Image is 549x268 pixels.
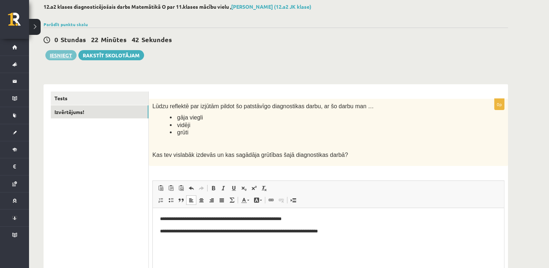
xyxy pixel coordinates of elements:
a: Ievietot/noņemt sarakstu ar aizzīmēm [166,195,176,205]
a: Ielīmēt (vadīšanas taustiņš+V) [156,183,166,193]
a: Ievietot no Worda [176,183,186,193]
a: Math [227,195,237,205]
a: Ievietot/noņemt numurētu sarakstu [156,195,166,205]
a: Ievietot lapas pārtraukumu drukai [288,195,298,205]
p: 0p [494,98,504,110]
a: Slīpraksts (vadīšanas taustiņš+I) [218,183,229,193]
a: [PERSON_NAME] (12.a2 JK klase) [231,3,311,10]
a: Rīgas 1. Tālmācības vidusskola [8,13,29,31]
a: Centrēti [196,195,206,205]
button: Iesniegt [45,50,77,60]
a: Parādīt punktu skalu [44,21,88,27]
span: grūti [177,129,188,135]
a: Atsaistīt [276,195,286,205]
h2: 12.a2 klases diagnosticējošais darbs Matemātikā O par 11.klases mācību vielu , [44,4,508,10]
a: Tests [51,92,148,105]
span: Kas tev vislabāk izdevās un kas sagādāja grūtības šajā diagnostikas darbā? [152,152,348,158]
a: Rakstīt skolotājam [78,50,144,60]
span: 22 [91,35,98,44]
a: Bloka citāts [176,195,186,205]
a: Atcelt (vadīšanas taustiņš+Z) [186,183,196,193]
span: 42 [132,35,139,44]
span: 0 [54,35,58,44]
span: Lūdzu reflektē par izjūtām pildot šo patstāvīgo diagnostikas darbu, ar šo darbu man … [152,103,374,109]
a: Saite (vadīšanas taustiņš+K) [266,195,276,205]
a: Noņemt stilus [259,183,269,193]
a: Izvērtējums! [51,105,148,119]
span: vidēji [177,122,190,128]
a: Treknraksts (vadīšanas taustiņš+B) [208,183,218,193]
a: Izlīdzināt pa kreisi [186,195,196,205]
a: Atkārtot (vadīšanas taustiņš+Y) [196,183,206,193]
a: Ievietot kā vienkāršu tekstu (vadīšanas taustiņš+pārslēgšanas taustiņš+V) [166,183,176,193]
span: Stundas [61,35,86,44]
a: Teksta krāsa [239,195,251,205]
a: Izlīdzināt malas [217,195,227,205]
span: Minūtes [101,35,127,44]
span: Sekundes [142,35,172,44]
a: Fona krāsa [251,195,264,205]
a: Augšraksts [249,183,259,193]
a: Pasvītrojums (vadīšanas taustiņš+U) [229,183,239,193]
a: Apakšraksts [239,183,249,193]
a: Izlīdzināt pa labi [206,195,217,205]
span: gāja viegli [177,114,203,121]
